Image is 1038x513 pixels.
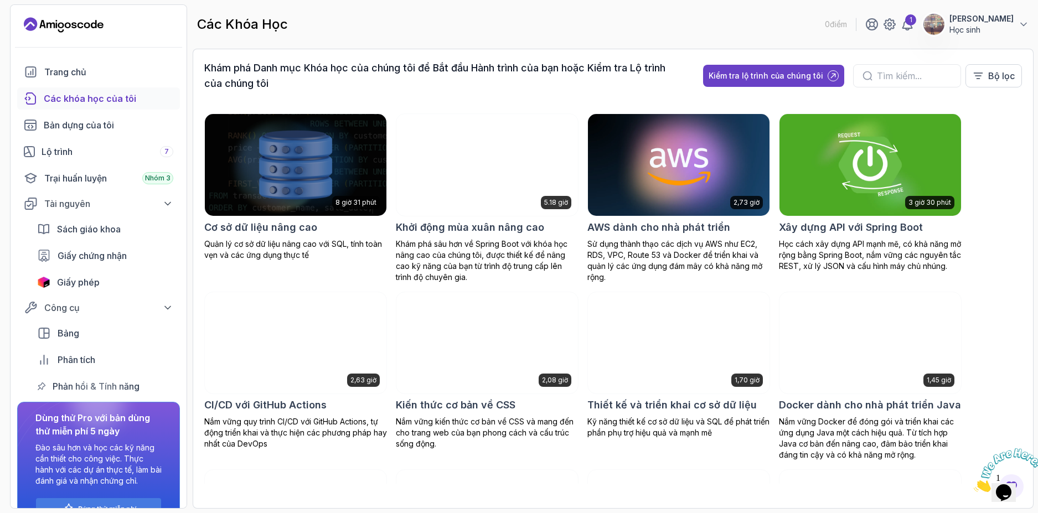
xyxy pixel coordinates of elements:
[923,14,944,35] img: hình ảnh hồ sơ người dùng
[24,16,104,34] a: Trang đích
[949,14,1014,23] font: [PERSON_NAME]
[734,198,760,206] font: 2,73 giờ
[204,399,327,411] font: CI/CD với GitHub Actions
[703,65,844,87] button: Kiểm tra lộ trình của chúng tôi
[949,25,980,34] font: Học sinh
[396,417,574,448] font: Nắm vững kiến ​​thức cơ bản về CSS và mang đến cho trang web của bạn phong cách và cấu trúc sống ...
[396,113,579,283] a: Thẻ Spring Boot nâng cao5.18 giờKhởi động mùa xuân nâng caoKhám phá sâu hơn về Spring Boot với kh...
[735,376,760,384] font: 1,70 giờ
[588,292,770,394] img: Thẻ Thiết kế & Triển khai Cơ sở dữ liệu
[587,113,770,283] a: Thẻ AWS dành cho nhà phát triển2,73 giờAWS dành cho nhà phát triểnSử dụng thành thạo các dịch vụ ...
[204,417,387,448] font: Nắm vững quy trình CI/CD với GitHub Actions, tự động triển khai và thực hiện các phương pháp hay ...
[17,87,180,110] a: các khóa học
[396,239,567,282] font: Khám phá sâu hơn về Spring Boot với khóa học nâng cao của chúng tôi, được thiết kế để nâng cao kỹ...
[44,66,86,77] font: Trang chủ
[205,114,386,216] img: Thẻ Cơ sở dữ liệu nâng cao
[825,19,830,29] font: 0
[58,354,95,365] font: Phân tích
[37,277,50,288] img: biểu tượng jetbrains
[923,13,1029,35] button: hình ảnh hồ sơ người dùng[PERSON_NAME]Học sinh
[587,239,762,282] font: Sử dụng thành thạo các dịch vụ AWS như EC2, RDS, VPC, Route 53 và Docker để triển khai và quản lý...
[17,167,180,189] a: trại huấn luyện
[17,114,180,136] a: xây dựng
[877,69,952,82] input: Tìm kiếm...
[779,292,961,394] img: Thẻ Docker dành cho nhà phát triển Java
[30,349,180,371] a: phân tích
[779,113,962,272] a: Xây dựng API bằng thẻ Spring Boot3 giờ 30 phútXây dựng API với Spring BootHọc cách xây dựng API m...
[587,221,730,233] font: AWS dành cho nhà phát triển
[927,376,951,384] font: 1,45 giờ
[164,147,169,156] span: 7
[396,292,579,450] a: Thẻ CSS Essentials2,08 giờKiến thức cơ bản về CSSNắm vững kiến ​​thức cơ bản về CSS và mang đến c...
[901,18,914,31] a: 1
[709,71,823,80] font: Kiểm tra lộ trình của chúng tôi
[17,61,180,83] a: trang chủ
[30,245,180,267] a: giấy chứng nhận
[335,198,376,206] font: 8 giờ 31 phút
[779,417,954,459] font: Nắm vững Docker để đóng gói và triển khai các ứng dụng Java một cách hiệu quả. Từ tích hợp Java c...
[965,64,1022,87] button: Bộ lọc
[988,70,1015,81] font: Bộ lọc
[42,146,73,157] font: Lộ trình
[396,114,578,216] img: Thẻ Spring Boot nâng cao
[44,173,107,184] font: Trại huấn luyện
[396,292,578,394] img: Thẻ CSS Essentials
[204,113,387,261] a: Thẻ Cơ sở dữ liệu nâng cao8 giờ 31 phútCơ sở dữ liệu nâng caoQuản lý cơ sở dữ liệu nâng cao với S...
[350,376,376,384] font: 2,63 giờ
[30,375,180,397] a: nhận xét
[588,114,770,216] img: Thẻ AWS dành cho nhà phát triển
[204,221,317,233] font: Cơ sở dữ liệu nâng cao
[145,174,171,182] font: Nhóm 3
[4,4,73,48] img: Trò chuyện thu hút sự chú ý
[396,221,544,233] font: Khởi động mùa xuân nâng cao
[587,292,770,439] a: Thẻ Thiết kế & Triển khai Cơ sở dữ liệu1,70 giờThiết kế và triển khai cơ sở dữ liệuKỹ năng thiết ...
[58,328,79,339] font: Bảng
[204,62,665,89] font: Khám phá Danh mục Khóa học của chúng tôi để Bắt đầu Hành trình của bạn hoặc Kiểm tra Lộ trình của...
[197,16,288,32] font: các khóa học
[908,198,951,206] font: 3 giờ 30 phút
[544,198,568,206] font: 5.18 giờ
[542,376,568,384] font: 2,08 giờ
[30,271,180,293] a: giấy phép
[779,399,961,411] font: Docker dành cho nhà phát triển Java
[205,292,386,394] img: CI/CD với thẻ GitHub Actions
[4,4,9,14] font: 1
[17,194,180,214] button: Tài nguyên
[779,221,923,233] font: Xây dựng API với Spring Boot
[830,19,847,29] font: điểm
[58,250,127,261] font: Giấy chứng nhận
[775,111,965,218] img: Xây dựng API bằng thẻ Spring Boot
[587,399,757,411] font: Thiết kế và triển khai cơ sở dữ liệu
[587,417,770,437] font: Kỹ năng thiết kế cơ sở dữ liệu và SQL để phát triển phần phụ trợ hiệu quả và mạnh mẽ
[204,292,387,450] a: CI/CD với thẻ GitHub Actions2,63 giờCI/CD với GitHub ActionsNắm vững quy trình CI/CD với GitHub A...
[44,198,90,209] font: Tài nguyên
[57,224,121,235] font: Sách giáo khoa
[44,93,136,104] font: Các khóa học của tôi
[30,322,180,344] a: Cái bảng
[17,298,180,318] button: Công cụ
[44,302,80,313] font: Công cụ
[78,505,136,513] font: Dùng thử miễn phí
[969,444,1038,496] iframe: tiện ích trò chuyện
[57,277,100,288] font: Giấy phép
[910,15,912,24] font: 1
[396,399,515,411] font: Kiến thức cơ bản về CSS
[35,443,162,485] font: Đào sâu hơn và học các kỹ năng cần thiết cho công việc. Thực hành với các dự án thực tế, làm bài ...
[779,239,961,271] font: Học cách xây dựng API mạnh mẽ, có khả năng mở rộng bằng Spring Boot, nắm vững các nguyên tắc REST...
[204,239,382,260] font: Quản lý cơ sở dữ liệu nâng cao với SQL, tính toàn vẹn và các ứng dụng thực tế
[779,292,962,461] a: Thẻ Docker dành cho nhà phát triển Java1,45 giờDocker dành cho nhà phát triển JavaNắm vững Docker...
[44,120,114,131] font: Bản dựng của tôi
[30,218,180,240] a: sách giáo khoa
[17,141,180,163] a: lộ trình
[53,381,140,392] font: Phản hồi & Tính năng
